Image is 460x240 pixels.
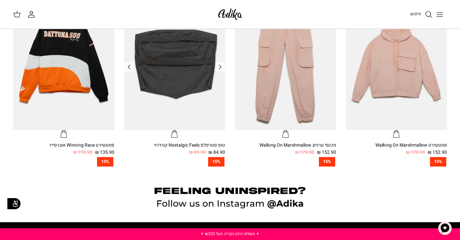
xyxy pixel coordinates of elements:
[295,149,314,156] span: 179.90 ₪
[97,157,113,167] span: 15%
[435,218,455,238] button: צ'אט
[124,142,225,156] a: טופ סטרפלס Nostalgic Feels קורדרוי 84.90 ₪ 99.90 ₪
[124,62,134,72] a: Previous
[208,149,225,156] span: 84.90 ₪
[215,62,225,72] a: Previous
[201,231,259,237] a: ✦ משלוח חינם בקנייה מעל ₪220 ✦
[73,149,92,156] span: 159.90 ₪
[346,142,447,149] div: סווטשירט Walking On Marshmallow
[433,7,447,22] button: Toggle menu
[317,149,336,156] span: 152.90 ₪
[5,195,23,213] img: accessibility_icon02.svg
[319,157,335,167] span: 15%
[13,157,114,167] a: 15%
[124,142,225,149] div: טופ סטרפלס Nostalgic Feels קורדרוי
[95,149,114,156] span: 135.90 ₪
[235,142,336,156] a: מכנסי טרנינג Walking On Marshmallow 152.90 ₪ 179.90 ₪
[235,157,336,167] a: 15%
[13,142,114,149] div: סווטשירט Winning Race אוברסייז
[346,142,447,156] a: סווטשירט Walking On Marshmallow 152.90 ₪ 179.90 ₪
[208,157,224,167] span: 15%
[410,10,433,18] a: חיפוש
[406,149,425,156] span: 179.90 ₪
[235,142,336,149] div: מכנסי טרנינג Walking On Marshmallow
[124,157,225,167] a: 15%
[216,7,244,22] img: Adika IL
[428,149,447,156] span: 152.90 ₪
[410,11,421,17] span: חיפוש
[189,149,206,156] span: 99.90 ₪
[346,157,447,167] a: 15%
[430,157,446,167] span: 15%
[13,142,114,156] a: סווטשירט Winning Race אוברסייז 135.90 ₪ 159.90 ₪
[27,10,38,18] a: החשבון שלי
